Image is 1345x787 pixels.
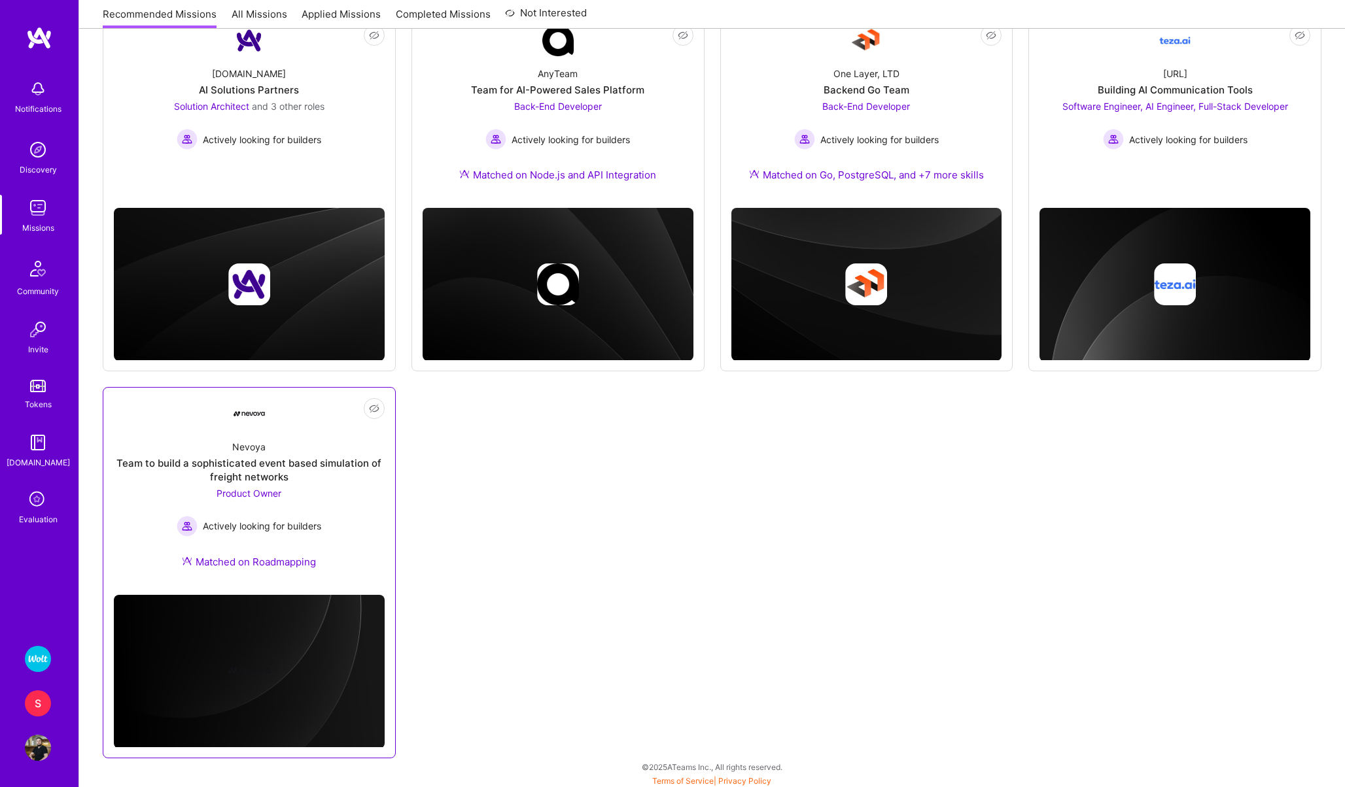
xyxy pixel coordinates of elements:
a: Wolt - Fintech: Payments Expansion Team [22,646,54,672]
img: bell [25,76,51,102]
span: Actively looking for builders [820,133,939,146]
i: icon EyeClosed [986,30,996,41]
img: Actively looking for builders [177,516,198,537]
div: Nevoya [232,440,266,454]
span: Back-End Developer [514,101,602,112]
div: Tokens [25,397,52,411]
div: © 2025 ATeams Inc., All rights reserved. [79,750,1345,783]
span: Software Engineer, AI Engineer, Full-Stack Developer [1062,101,1288,112]
div: Notifications [15,102,61,116]
a: User Avatar [22,735,54,761]
i: icon EyeClosed [678,30,688,41]
img: cover [114,595,385,748]
i: icon EyeClosed [369,403,379,414]
div: [DOMAIN_NAME] [7,456,70,469]
div: Discovery [20,163,57,176]
span: Actively looking for builders [1129,133,1248,146]
img: cover [423,208,693,361]
img: Company logo [228,650,270,692]
img: Company Logo [234,25,265,56]
img: Invite [25,316,51,343]
a: S [22,690,54,716]
img: Company logo [1154,263,1196,305]
div: Invite [28,343,48,356]
img: cover [114,208,385,361]
span: Actively looking for builders [203,133,321,146]
img: cover [731,208,1002,361]
img: teamwork [25,195,51,221]
img: Company Logo [234,411,265,416]
img: Company Logo [542,25,574,56]
div: Community [17,284,59,298]
a: Company Logo[URL]Building AI Communication ToolsSoftware Engineer, AI Engineer, Full-Stack Develo... [1039,25,1310,187]
img: tokens [30,380,46,392]
i: icon EyeClosed [1295,30,1305,41]
img: Company logo [228,263,270,305]
a: Completed Missions [396,7,491,29]
div: Backend Go Team [824,83,909,97]
div: Matched on Node.js and API Integration [459,168,656,182]
div: Matched on Roadmapping [182,555,316,569]
a: Applied Missions [302,7,381,29]
span: Actively looking for builders [203,519,321,533]
a: Not Interested [505,5,587,29]
span: and 3 other roles [252,101,324,112]
img: discovery [25,137,51,163]
img: User Avatar [25,735,51,761]
span: | [652,776,771,786]
i: icon EyeClosed [369,30,379,41]
img: Actively looking for builders [1103,129,1124,150]
img: cover [1039,208,1310,361]
div: Building AI Communication Tools [1098,83,1253,97]
span: Actively looking for builders [512,133,630,146]
img: Company Logo [850,25,882,56]
div: Team for AI-Powered Sales Platform [471,83,644,97]
a: Company LogoOne Layer, LTDBackend Go TeamBack-End Developer Actively looking for buildersActively... [731,25,1002,197]
a: All Missions [232,7,287,29]
img: Company Logo [1159,25,1191,56]
div: AnyTeam [538,67,578,80]
div: S [25,690,51,716]
div: [URL] [1163,67,1187,80]
a: Privacy Policy [718,776,771,786]
img: Actively looking for builders [177,129,198,150]
div: Matched on Go, PostgreSQL, and +7 more skills [749,168,984,182]
a: Company LogoAnyTeamTeam for AI-Powered Sales PlatformBack-End Developer Actively looking for buil... [423,25,693,197]
span: Product Owner [217,488,281,499]
div: AI Solutions Partners [199,83,299,97]
img: Company logo [845,263,887,305]
span: Back-End Developer [822,101,910,112]
img: logo [26,26,52,50]
img: Ateam Purple Icon [459,169,470,179]
span: Solution Architect [174,101,249,112]
img: Ateam Purple Icon [749,169,760,179]
div: Evaluation [19,512,58,526]
div: Missions [22,221,54,235]
img: Ateam Purple Icon [182,556,192,566]
a: Company LogoNevoyaTeam to build a sophisticated event based simulation of freight networksProduct... [114,398,385,584]
i: icon SelectionTeam [26,488,50,512]
a: Company Logo[DOMAIN_NAME]AI Solutions PartnersSolution Architect and 3 other rolesActively lookin... [114,25,385,187]
div: Team to build a sophisticated event based simulation of freight networks [114,456,385,484]
a: Terms of Service [652,776,714,786]
img: Actively looking for builders [794,129,815,150]
img: Actively looking for builders [485,129,506,150]
a: Recommended Missions [103,7,217,29]
img: guide book [25,429,51,456]
img: Wolt - Fintech: Payments Expansion Team [25,646,51,672]
div: One Layer, LTD [833,67,900,80]
img: Community [22,253,54,284]
img: Company logo [537,263,579,305]
div: [DOMAIN_NAME] [212,67,286,80]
